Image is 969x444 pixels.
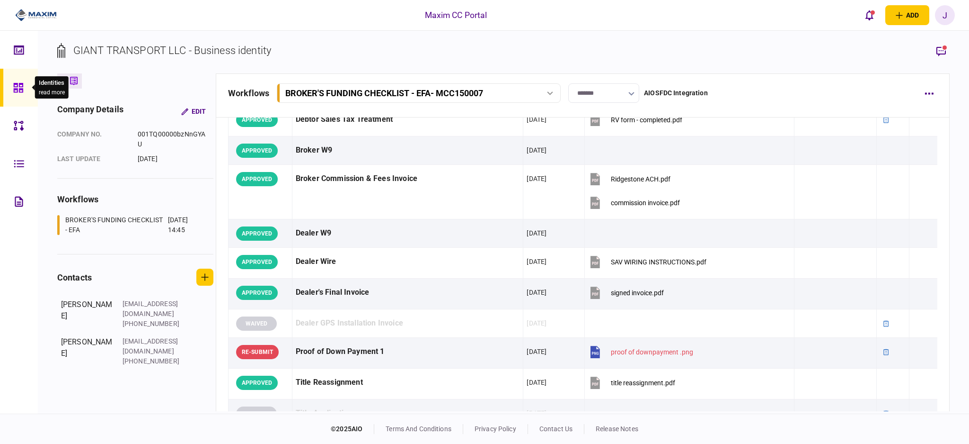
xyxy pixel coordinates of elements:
button: RV form - completed.pdf [588,109,682,130]
div: proof of downpayment .png [611,348,693,356]
button: open notifications list [860,5,880,25]
div: last update [57,154,128,164]
button: proof of downpayment .png [588,341,693,362]
div: [DATE] [527,318,546,328]
div: Ridgestone ACH.pdf [611,175,670,183]
div: [DATE] [527,378,546,387]
div: APPROVED [236,255,278,269]
div: Broker Commission & Fees Invoice [296,168,520,190]
div: contacts [57,271,92,284]
button: SAV WIRING INSTRUCTIONS.pdf [588,251,706,272]
div: GIANT TRANSPORT LLC - Business identity [73,43,271,58]
div: workflows [228,87,269,100]
div: [DATE] [527,288,546,297]
a: terms and conditions [386,425,451,433]
div: AIOSFDC Integration [644,88,708,98]
a: BROKER'S FUNDING CHECKLIST - EFA[DATE] 14:45 [57,215,202,235]
button: signed invoice.pdf [588,282,664,303]
div: APPROVED [236,376,278,390]
div: WAIVED [236,407,277,421]
a: privacy policy [475,425,516,433]
div: [PHONE_NUMBER] [123,356,184,366]
button: title reassignment.pdf [588,372,675,393]
div: RE-SUBMIT [236,345,279,359]
div: RV form - completed.pdf [611,116,682,124]
div: [PERSON_NAME] [61,336,113,366]
div: Dealer Wire [296,251,520,272]
button: Edit [174,103,213,120]
div: [DATE] [527,174,546,183]
div: [DATE] [527,115,546,124]
a: contact us [539,425,573,433]
div: title reassignment.pdf [611,379,675,387]
div: Proof of Down Payment 1 [296,341,520,362]
div: Debtor Sales Tax Treatment [296,109,520,130]
div: Dealer GPS Installation Invoice [296,313,520,334]
button: Ridgestone ACH.pdf [588,168,670,190]
div: SAV WIRING INSTRUCTIONS.pdf [611,258,706,266]
button: J [935,5,955,25]
a: release notes [596,425,638,433]
div: [DATE] [527,257,546,266]
div: [EMAIL_ADDRESS][DOMAIN_NAME] [123,336,184,356]
div: Maxim CC Portal [425,9,487,21]
div: © 2025 AIO [331,424,374,434]
div: company no. [57,129,128,149]
div: company details [57,103,123,120]
div: APPROVED [236,144,278,158]
button: open adding identity options [885,5,929,25]
div: [PHONE_NUMBER] [123,319,184,329]
button: commission invoice.pdf [588,192,680,213]
img: client company logo [15,8,57,22]
div: APPROVED [236,113,278,127]
div: commission invoice.pdf [611,199,680,207]
div: APPROVED [236,172,278,186]
button: BROKER'S FUNDING CHECKLIST - EFA- MCC150007 [277,83,561,103]
div: signed invoice.pdf [611,289,664,297]
div: 001TQ00000bzNnGYAU [138,129,206,149]
div: BROKER'S FUNDING CHECKLIST - EFA - MCC150007 [285,88,483,98]
button: read more [39,89,65,96]
div: Dealer W9 [296,223,520,244]
div: [DATE] 14:45 [168,215,202,235]
div: APPROVED [236,227,278,241]
div: WAIVED [236,317,277,331]
div: [DATE] [527,228,546,238]
div: [DATE] [527,145,546,155]
div: [DATE] [527,347,546,356]
div: Title Application [296,403,520,424]
div: Title Reassignment [296,372,520,393]
div: workflows [57,193,213,206]
div: Broker W9 [296,140,520,161]
div: [DATE] [527,408,546,418]
div: [EMAIL_ADDRESS][DOMAIN_NAME] [123,299,184,319]
div: Dealer's Final Invoice [296,282,520,303]
div: [PERSON_NAME] [61,299,113,329]
div: Identities [39,78,65,88]
div: [DATE] [138,154,206,164]
div: BROKER'S FUNDING CHECKLIST - EFA [65,215,166,235]
div: APPROVED [236,286,278,300]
